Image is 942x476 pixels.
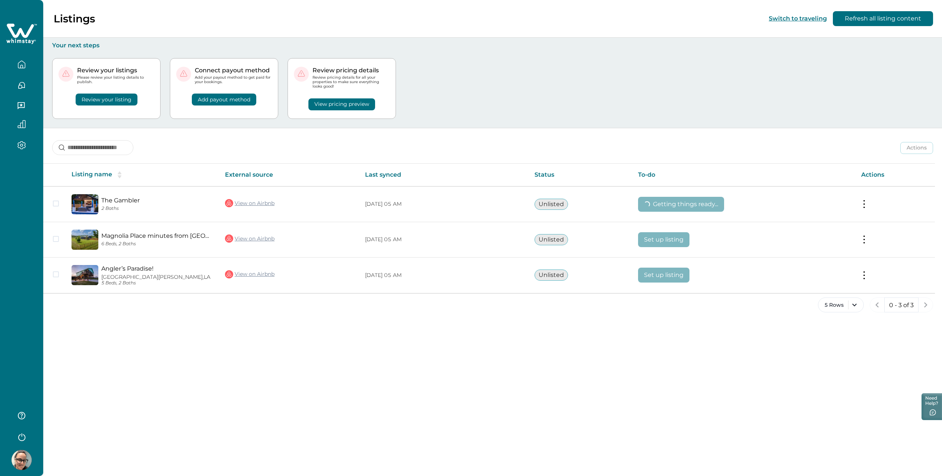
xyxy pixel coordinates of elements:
img: Whimstay Host [12,450,32,470]
a: Magnolia Place minutes from [GEOGRAPHIC_DATA][PERSON_NAME]! [101,232,213,239]
button: Review your listing [76,94,137,105]
a: The Gambler [101,197,213,204]
button: Set up listing [638,232,689,247]
img: propertyImage_Angler’s Paradise! [72,265,98,285]
p: [GEOGRAPHIC_DATA][PERSON_NAME], LA [101,274,213,280]
button: 5 Rows [818,297,864,312]
button: next page [918,297,933,312]
img: propertyImage_Magnolia Place minutes from Lake Charles! [72,230,98,250]
p: [DATE] 05 AM [365,201,523,208]
a: View on Airbnb [225,234,275,243]
th: Actions [855,164,935,186]
p: Connect payout method [195,67,272,74]
p: 6 Beds, 2 Baths [101,241,213,247]
button: Getting things ready... [638,197,724,212]
button: sorting [112,171,127,179]
p: Review your listings [77,67,154,74]
th: To-do [632,164,855,186]
p: 0 - 3 of 3 [889,302,914,309]
p: Add your payout method to get paid for your bookings. [195,75,272,84]
p: 5 Beds, 2 Baths [101,280,213,286]
button: Unlisted [535,234,568,245]
p: Review pricing details for all your properties to make sure everything looks good! [313,75,390,89]
img: propertyImage_The Gambler [72,194,98,214]
button: View pricing preview [308,98,375,110]
button: previous page [870,297,885,312]
button: Unlisted [535,199,568,210]
p: Review pricing details [313,67,390,74]
p: 2 Baths [101,206,213,211]
th: Status [529,164,632,186]
button: Set up listing [638,268,689,283]
a: Angler’s Paradise! [101,265,213,272]
p: [DATE] 05 AM [365,236,523,243]
button: Refresh all listing content [833,11,933,26]
th: External source [219,164,359,186]
a: View on Airbnb [225,269,275,279]
a: View on Airbnb [225,198,275,208]
p: Please review your listing details to publish. [77,75,154,84]
button: Unlisted [535,269,568,281]
p: [DATE] 05 AM [365,272,523,279]
p: Your next steps [52,42,933,49]
button: 0 - 3 of 3 [884,297,919,312]
button: Switch to traveling [769,15,827,22]
th: Last synced [359,164,529,186]
button: Add payout method [192,94,256,105]
p: Listings [54,12,95,25]
button: Actions [900,142,933,154]
th: Listing name [66,164,219,186]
